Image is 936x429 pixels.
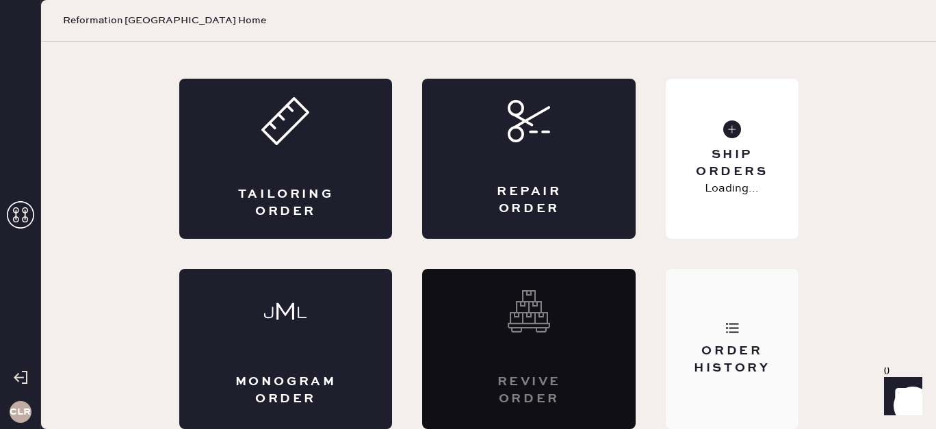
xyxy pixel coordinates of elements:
div: Order History [677,343,787,377]
span: Reformation [GEOGRAPHIC_DATA] Home [63,14,266,27]
div: Tailoring Order [234,186,338,220]
div: Revive order [477,374,581,408]
h3: CLR [10,407,31,417]
p: Loading... [705,181,759,197]
iframe: Front Chat [871,367,930,426]
div: Repair Order [477,183,581,218]
div: Monogram Order [234,374,338,408]
div: Interested? Contact us at care@hemster.co [422,269,636,429]
div: Ship Orders [677,146,787,181]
